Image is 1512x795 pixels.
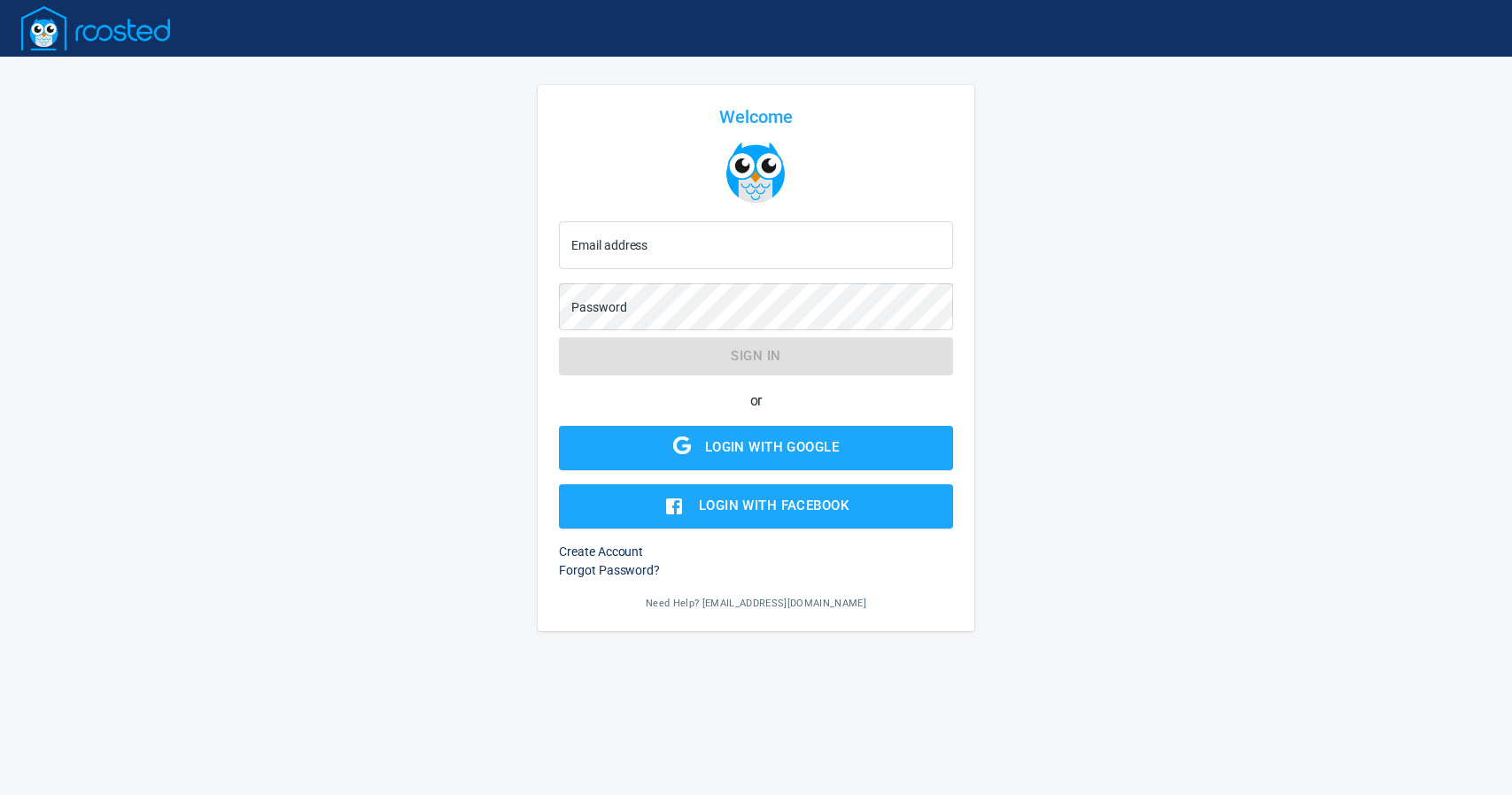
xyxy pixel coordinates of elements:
div: Login with Google [705,436,839,459]
button: Google LogoLogin with Google [559,426,953,470]
h6: Create Account [559,543,953,561]
img: Google Logo [673,436,691,454]
h6: or [559,390,953,412]
img: Logo [725,142,787,204]
div: Welcome [559,106,953,127]
h6: Forgot Password? [559,561,953,580]
div: Login with Facebook [699,494,849,517]
button: Login with Facebook [559,484,953,529]
span: Need Help? [EMAIL_ADDRESS][DOMAIN_NAME] [646,598,866,609]
img: Logo [21,6,170,50]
